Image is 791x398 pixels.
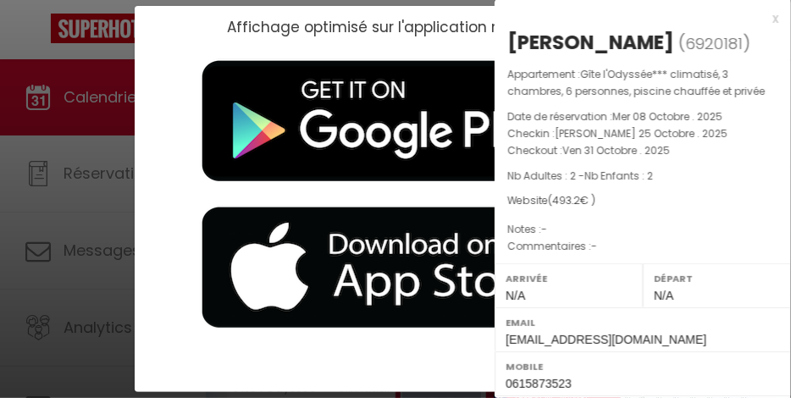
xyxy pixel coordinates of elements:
[507,125,778,142] p: Checkin :
[584,169,653,183] span: Nb Enfants : 2
[507,142,778,159] p: Checkout :
[506,377,572,390] span: 0615873523
[507,169,653,183] span: Nb Adultes : 2 -
[654,270,780,287] label: Départ
[548,193,595,207] span: ( € )
[685,33,743,54] span: 6920181
[495,8,778,29] div: x
[507,66,778,100] p: Appartement :
[507,67,765,98] span: Gîte l'Odyssée*** climatisé, 3 chambres, 6 personnes, piscine chauffée et privée
[612,109,722,124] span: Mer 08 Octobre . 2025
[506,289,525,302] span: N/A
[678,31,750,55] span: ( )
[506,314,780,331] label: Email
[177,48,600,195] img: playMarket
[541,222,547,236] span: -
[507,108,778,125] p: Date de réservation :
[507,221,778,238] p: Notes :
[506,270,632,287] label: Arrivée
[507,238,778,255] p: Commentaires :
[507,29,674,56] div: [PERSON_NAME]
[506,333,706,346] span: [EMAIL_ADDRESS][DOMAIN_NAME]
[591,239,597,253] span: -
[227,19,541,36] h2: Affichage optimisé sur l'application mobile
[552,193,580,207] span: 493.2
[562,143,670,158] span: Ven 31 Octobre . 2025
[506,358,780,375] label: Mobile
[555,126,727,141] span: [PERSON_NAME] 25 Octobre . 2025
[654,289,673,302] span: N/A
[177,195,600,341] img: appStore
[507,193,778,209] div: Website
